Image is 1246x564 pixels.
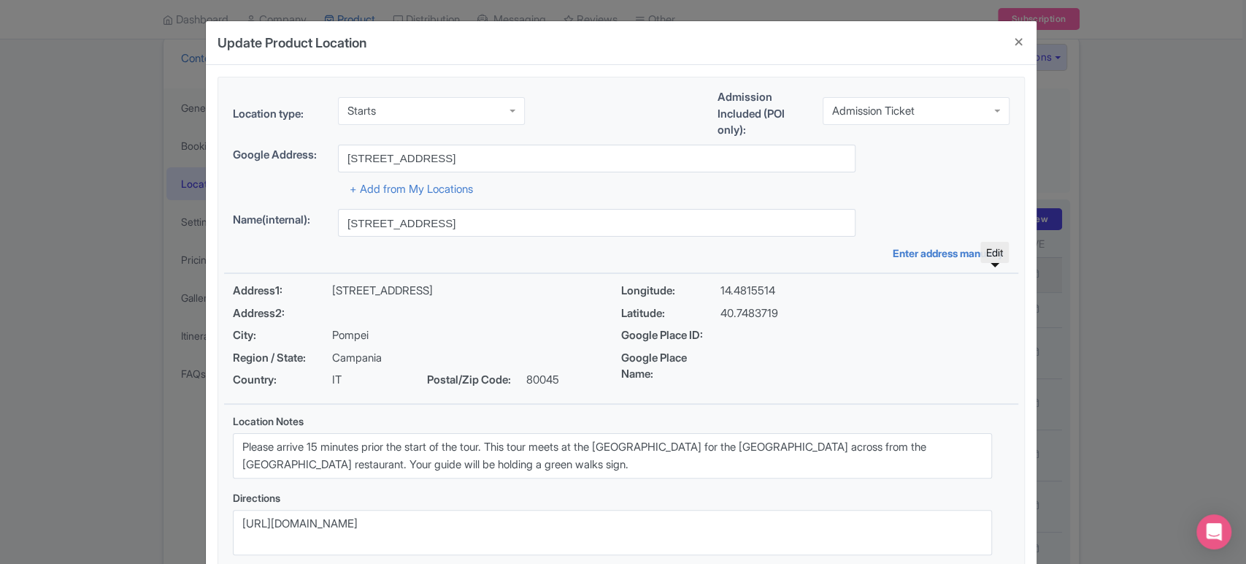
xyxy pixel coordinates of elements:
[720,283,775,300] p: 14.4815514
[338,145,855,172] input: Search address
[347,104,376,118] div: Starts
[621,327,720,344] span: Google Place ID:
[233,433,992,479] textarea: Please arrive 15 minutes prior the start of the tour. This tour meets at the [GEOGRAPHIC_DATA] fo...
[980,242,1009,263] div: Edit
[1196,514,1231,549] div: Open Intercom Messenger
[233,327,332,344] span: City:
[233,283,332,300] span: Address1:
[621,305,720,322] span: Latitude:
[332,283,433,300] p: [STREET_ADDRESS]
[233,415,304,427] span: Location Notes
[233,372,332,389] span: Country:
[332,327,369,344] p: Pompei
[233,492,280,504] span: Directions
[332,372,342,389] p: IT
[832,104,915,118] div: Admission Ticket
[718,89,811,139] label: Admission Included (POI only):
[218,33,366,53] h4: Update Product Location
[893,245,1010,261] a: Enter address manually
[233,350,332,367] span: Region / State:
[233,106,326,123] label: Location type:
[621,350,720,383] span: Google Place Name:
[332,350,382,367] p: Campania
[526,372,559,389] p: 80045
[350,182,473,196] a: + Add from My Locations
[720,305,778,322] p: 40.7483719
[233,305,332,322] span: Address2:
[233,510,992,555] textarea: [URL][DOMAIN_NAME]
[621,283,720,300] span: Longitude:
[233,212,326,229] label: Name(internal):
[233,147,326,164] label: Google Address:
[427,372,526,389] span: Postal/Zip Code:
[1001,21,1037,63] button: Close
